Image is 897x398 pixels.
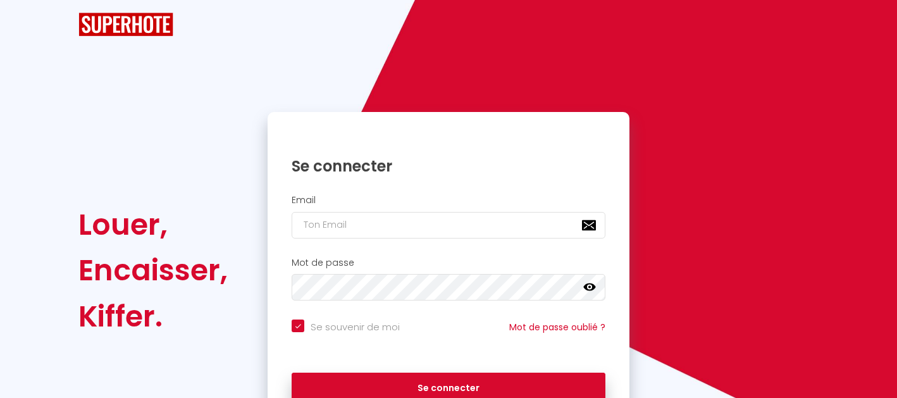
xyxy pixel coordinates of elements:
[78,247,228,293] div: Encaisser,
[292,258,605,268] h2: Mot de passe
[292,156,605,176] h1: Se connecter
[292,195,605,206] h2: Email
[78,13,173,36] img: SuperHote logo
[78,294,228,339] div: Kiffer.
[509,321,605,333] a: Mot de passe oublié ?
[78,202,228,247] div: Louer,
[292,212,605,239] input: Ton Email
